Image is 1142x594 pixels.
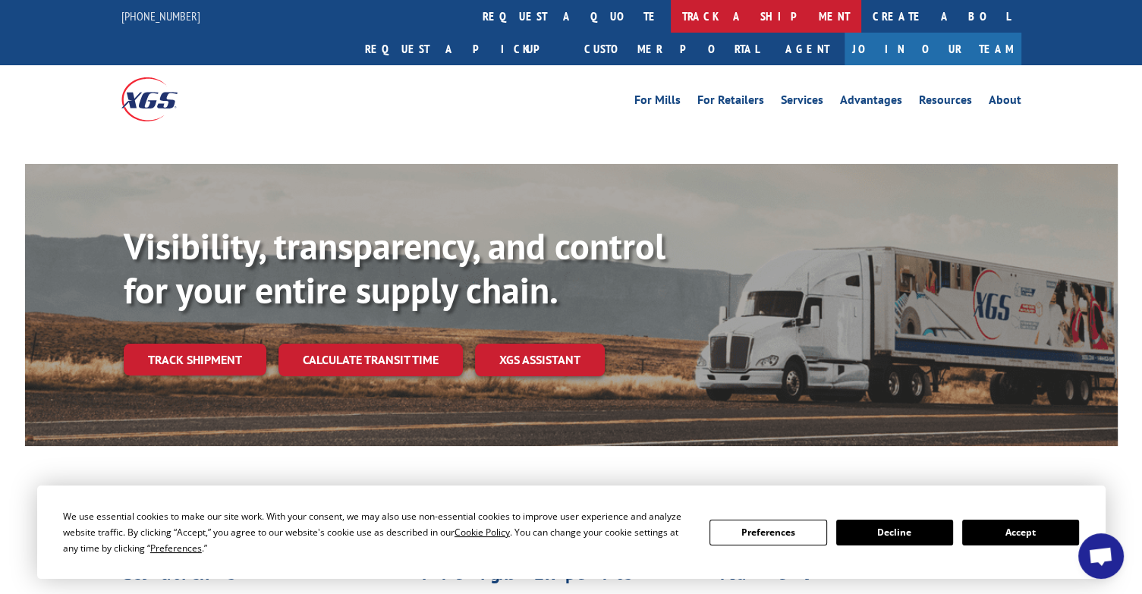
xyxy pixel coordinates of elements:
[124,222,665,313] b: Visibility, transparency, and control for your entire supply chain.
[840,94,902,111] a: Advantages
[121,8,200,24] a: [PHONE_NUMBER]
[278,344,463,376] a: Calculate transit time
[354,33,573,65] a: Request a pickup
[709,520,826,545] button: Preferences
[989,94,1021,111] a: About
[845,33,1021,65] a: Join Our Team
[781,94,823,111] a: Services
[1078,533,1124,579] div: Open chat
[573,33,770,65] a: Customer Portal
[962,520,1079,545] button: Accept
[697,94,764,111] a: For Retailers
[770,33,845,65] a: Agent
[455,526,510,539] span: Cookie Policy
[150,542,202,555] span: Preferences
[634,94,681,111] a: For Mills
[124,344,266,376] a: Track shipment
[63,508,691,556] div: We use essential cookies to make our site work. With your consent, we may also use non-essential ...
[919,94,972,111] a: Resources
[836,520,953,545] button: Decline
[475,344,605,376] a: XGS ASSISTANT
[37,486,1106,579] div: Cookie Consent Prompt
